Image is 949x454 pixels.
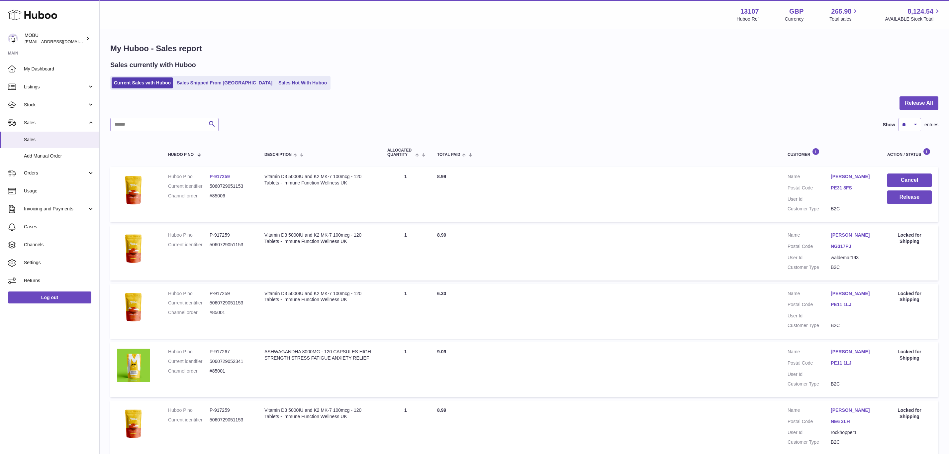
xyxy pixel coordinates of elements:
dt: Current identifier [168,300,210,306]
dt: Channel order [168,309,210,316]
dt: Name [788,290,831,298]
td: 1 [381,167,430,222]
dt: Current identifier [168,183,210,189]
dt: Channel order [168,193,210,199]
dt: Customer Type [788,381,831,387]
span: ALLOCATED Quantity [387,148,414,157]
dt: User Id [788,371,831,378]
span: Listings [24,84,87,90]
dt: Customer Type [788,206,831,212]
a: NG317PJ [831,243,874,250]
a: PE11 1LJ [831,301,874,308]
div: ASHWAGANDHA 8000MG - 120 CAPSULES HIGH STRENGTH STRESS FATIGUE ANXIETY RELIEF [264,349,374,361]
span: Returns [24,278,94,284]
dt: Channel order [168,368,210,374]
a: Sales Shipped From [GEOGRAPHIC_DATA] [174,77,275,88]
div: MOBU [25,32,84,45]
img: $_57.PNG [117,290,150,324]
dd: P-917259 [210,290,251,297]
button: Release All [900,96,938,110]
span: 8,124.54 [907,7,933,16]
div: Vitamin D3 5000IU and K2 MK-7 100mcg - 120 Tablets - Immune Function Wellness UK [264,173,374,186]
img: internalAdmin-13107@internal.huboo.com [8,34,18,44]
span: Orders [24,170,87,176]
dd: rockhopper1 [831,429,874,436]
dd: B2C [831,206,874,212]
div: Locked for Shipping [887,407,932,420]
dt: Current identifier [168,358,210,365]
a: Log out [8,291,91,303]
a: PE11 1LJ [831,360,874,366]
a: 8,124.54 AVAILABLE Stock Total [885,7,941,22]
dt: Huboo P no [168,290,210,297]
dd: 5060729051153 [210,417,251,423]
button: Cancel [887,173,932,187]
dd: B2C [831,439,874,445]
dd: 5060729051153 [210,183,251,189]
a: 265.98 Total sales [829,7,859,22]
span: 8.99 [437,174,446,179]
span: 8.99 [437,407,446,413]
dt: Postal Code [788,243,831,251]
a: Sales Not With Huboo [276,77,329,88]
span: [EMAIL_ADDRESS][DOMAIN_NAME] [25,39,98,44]
a: Current Sales with Huboo [112,77,173,88]
span: Total paid [437,153,460,157]
div: Action / Status [887,148,932,157]
div: Locked for Shipping [887,290,932,303]
div: Vitamin D3 5000IU and K2 MK-7 100mcg - 120 Tablets - Immune Function Wellness UK [264,232,374,245]
a: NE6 3LH [831,418,874,425]
dd: waldemar193 [831,255,874,261]
button: Release [887,190,932,204]
dd: B2C [831,322,874,329]
dt: Huboo P no [168,349,210,355]
dt: Customer Type [788,264,831,271]
img: $_57.PNG [117,349,150,382]
span: Stock [24,102,87,108]
dt: Postal Code [788,185,831,193]
img: $_57.PNG [117,407,150,440]
a: [PERSON_NAME] [831,349,874,355]
h2: Sales currently with Huboo [110,60,196,69]
span: Description [264,153,292,157]
dd: P-917259 [210,232,251,238]
div: Currency [785,16,804,22]
span: My Dashboard [24,66,94,72]
span: 8.99 [437,232,446,238]
span: Usage [24,188,94,194]
span: Invoicing and Payments [24,206,87,212]
dd: B2C [831,264,874,271]
div: Huboo Ref [737,16,759,22]
div: Customer [788,148,874,157]
span: 265.98 [831,7,851,16]
dt: Huboo P no [168,232,210,238]
td: 1 [381,225,430,281]
label: Show [883,122,895,128]
dd: 5060729052341 [210,358,251,365]
dd: B2C [831,381,874,387]
a: PE31 8FS [831,185,874,191]
dt: User Id [788,429,831,436]
dt: Postal Code [788,301,831,309]
dd: #85001 [210,368,251,374]
span: Settings [24,260,94,266]
dt: Postal Code [788,418,831,426]
td: 1 [381,342,430,397]
dt: User Id [788,196,831,202]
div: Locked for Shipping [887,349,932,361]
dd: P-917259 [210,407,251,413]
a: [PERSON_NAME] [831,290,874,297]
a: [PERSON_NAME] [831,173,874,180]
dd: P-917267 [210,349,251,355]
dt: User Id [788,255,831,261]
span: 9.09 [437,349,446,354]
dt: Name [788,232,831,240]
dt: Customer Type [788,322,831,329]
dd: #85006 [210,193,251,199]
span: AVAILABLE Stock Total [885,16,941,22]
dt: Huboo P no [168,407,210,413]
dt: Name [788,407,831,415]
span: Huboo P no [168,153,194,157]
span: entries [924,122,938,128]
dd: 5060729051153 [210,242,251,248]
